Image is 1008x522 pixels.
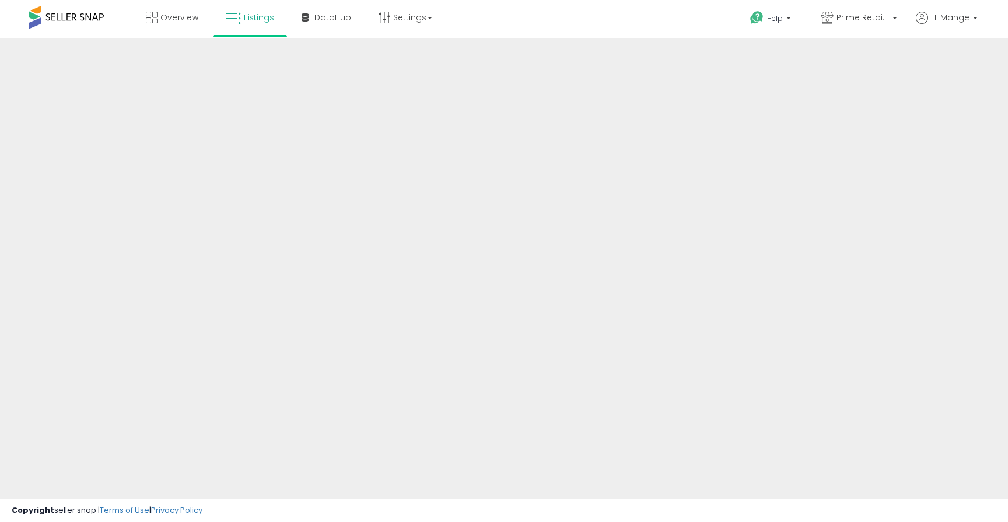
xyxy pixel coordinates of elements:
[100,505,149,516] a: Terms of Use
[160,12,198,23] span: Overview
[767,13,783,23] span: Help
[151,505,202,516] a: Privacy Policy
[12,505,202,516] div: seller snap | |
[750,10,764,25] i: Get Help
[12,505,54,516] strong: Copyright
[931,12,970,23] span: Hi Mange
[836,12,889,23] span: Prime Retail Solution
[314,12,351,23] span: DataHub
[741,2,803,38] a: Help
[244,12,274,23] span: Listings
[916,12,978,38] a: Hi Mange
